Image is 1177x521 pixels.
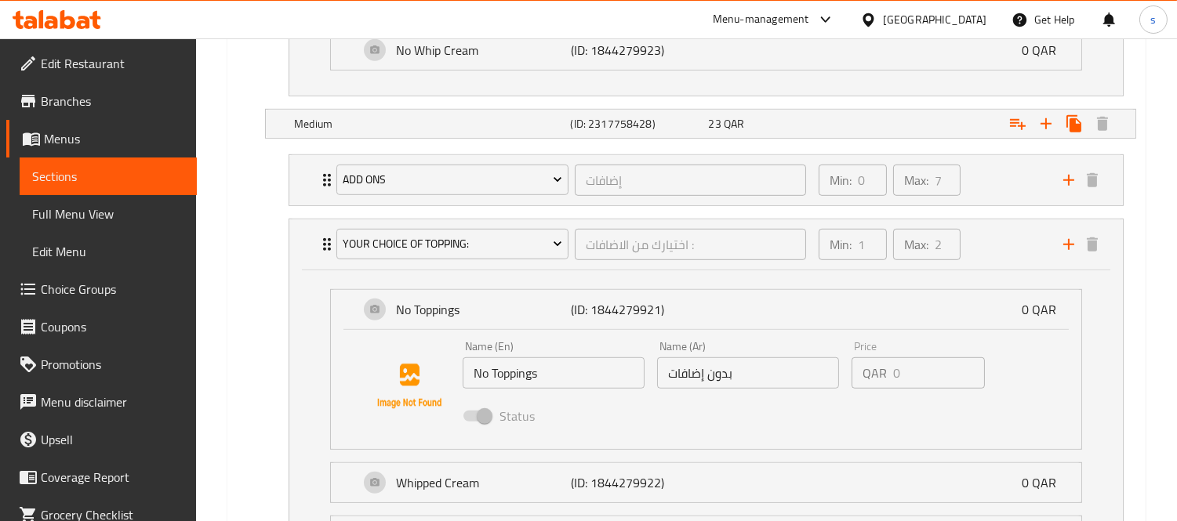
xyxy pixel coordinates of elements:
[41,317,184,336] span: Coupons
[713,10,809,29] div: Menu-management
[396,473,571,492] p: Whipped Cream
[331,31,1081,70] div: Expand
[41,393,184,411] span: Menu disclaimer
[724,114,744,134] span: QAR
[1081,233,1104,256] button: delete
[20,195,197,233] a: Full Menu View
[336,229,569,260] button: Your Choice Of Topping:
[1060,110,1088,138] button: Clone new choice
[396,41,571,60] p: No Whip Cream
[1022,300,1069,319] p: 0 QAR
[570,116,702,132] h5: (ID: 2317758428)
[1032,110,1060,138] button: Add new choice
[41,468,184,487] span: Coverage Report
[6,82,197,120] a: Branches
[41,430,184,449] span: Upsell
[1081,168,1104,192] button: delete
[41,92,184,110] span: Branches
[343,234,563,254] span: Your Choice Of Topping:
[32,167,184,186] span: Sections
[396,300,571,319] p: No Toppings
[331,463,1081,502] div: Expand
[571,473,688,492] p: (ID: 1844279922)
[1022,41,1069,60] p: 0 QAR
[709,114,721,134] span: 23
[904,235,928,254] p: Max:
[6,383,197,421] a: Menu disclaimer
[571,300,688,319] p: (ID: 1844279921)
[1088,110,1117,138] button: Delete Medium
[276,148,1136,212] li: Expand
[1004,110,1032,138] button: Add choice group
[41,355,184,374] span: Promotions
[1057,168,1081,192] button: add
[32,204,184,223] span: Full Menu View
[830,235,852,254] p: Min:
[44,129,184,148] span: Menus
[6,346,197,383] a: Promotions
[1022,473,1069,492] p: 0 QAR
[32,242,184,261] span: Edit Menu
[1057,233,1081,256] button: add
[6,421,197,458] a: Upsell
[657,357,839,389] input: Enter name Ar
[571,41,688,60] p: (ID: 1844279923)
[830,171,852,190] p: Min:
[289,155,1123,205] div: Expand
[1150,11,1156,28] span: s
[463,357,645,389] input: Enter name En
[20,233,197,270] a: Edit Menu
[41,54,184,73] span: Edit Restaurant
[343,170,563,190] span: Add Ons
[499,407,535,425] span: Status
[266,110,1135,138] div: Expand
[6,45,197,82] a: Edit Restaurant
[883,11,986,28] div: [GEOGRAPHIC_DATA]
[289,219,1123,270] div: Expand
[6,120,197,157] a: Menus
[20,157,197,195] a: Sections
[6,270,197,308] a: Choice Groups
[863,364,887,382] p: QAR
[359,336,460,436] img: No Toppings
[294,116,564,132] h5: Medium
[336,165,569,196] button: Add Ons
[41,280,184,298] span: Choice Groups
[331,290,1081,329] div: Expand
[6,308,197,346] a: Coupons
[6,458,197,496] a: Coverage Report
[904,171,928,190] p: Max:
[893,357,985,389] input: Please enter price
